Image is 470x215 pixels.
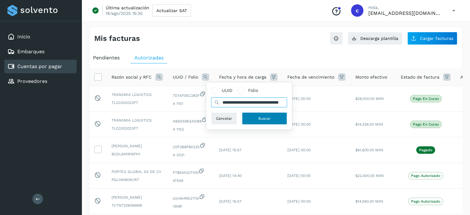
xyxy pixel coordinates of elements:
button: Actualizar SAT [152,4,191,17]
a: Cuentas por pagar [17,63,62,69]
p: cxp1@53cargo.com [368,10,442,16]
span: UUID / Folio [173,74,198,80]
a: Embarques [17,49,44,54]
button: Cargar facturas [407,32,457,45]
span: AB6D59E5ADB8 [173,117,209,124]
span: $14,336.00 MXN [355,122,383,127]
span: [DATE] 00:00 [287,199,311,204]
span: C0F2B8F8A225 [173,142,209,150]
span: PORTEO GLOBAL SA DE CV [112,169,163,174]
div: Cuentas por pagar [4,60,77,73]
span: [DATE] 00:00 [287,174,311,178]
span: TLO2302023F7 [112,126,163,131]
span: F7854A207100 [173,168,209,175]
div: Proveedores [4,75,77,88]
span: [DATE] 14:40 [219,174,242,178]
span: BOSL640916FH1 [112,151,163,157]
span: Actualizar SAT [156,8,187,13]
span: Fecha y hora de carga [219,74,266,80]
span: [DATE] 00:00 [287,148,311,152]
span: [PERSON_NAME] [112,143,163,149]
span: Fecha de vencimiento [287,74,334,80]
span: Monto efectivo [355,74,387,80]
span: A 1152 [173,127,209,132]
span: Descarga plantilla [360,36,398,41]
span: $28,000.00 MXN [355,97,384,101]
span: A 1151 [173,101,209,106]
span: 47549 [173,178,209,183]
span: $14,560.00 MXN [355,199,383,204]
p: Última actualización [106,5,149,11]
span: [DATE] 00:00 [287,97,311,101]
div: Inicio [4,30,77,44]
span: [PERSON_NAME] [112,195,163,200]
span: TUTN7206069M8 [112,203,163,208]
span: [DATE] 15:57 [219,148,242,152]
span: A 2031 [173,152,209,158]
p: Pago en curso [413,97,439,101]
a: Proveedores [17,78,47,84]
span: TRANSMIA LOGISTICS [112,118,163,123]
span: Estado de factura [401,74,439,80]
span: TRANSMIA LOGISTICS [112,92,163,97]
p: 18/ago/2025 15:30 [106,11,143,16]
p: Pago en curso [413,122,439,127]
span: 19081 [173,204,209,209]
span: Cargar facturas [420,36,453,41]
span: Autorizadas [134,55,163,61]
span: [DATE] 00:00 [287,122,311,127]
span: [DATE] 16:57 [219,199,242,204]
span: Razón social y RFC [112,74,152,80]
span: $22,400.00 MXN [355,174,384,178]
span: Pendientes [93,55,120,61]
h4: Mis facturas [94,34,140,43]
a: Inicio [17,34,30,40]
p: Pago Autorizado [411,174,440,178]
span: $61,600.00 MXN [355,148,383,152]
p: Pago Autorizado [411,199,440,204]
span: 7D1AF0EC282F [173,91,209,98]
div: Embarques [4,45,77,58]
p: Hola, [368,5,442,10]
span: TLO2302023F7 [112,100,163,105]
span: e2c6e45b270e [173,194,209,201]
button: Descarga plantilla [348,32,402,45]
p: Pagado [419,148,432,152]
span: PGL040604UR7 [112,177,163,183]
